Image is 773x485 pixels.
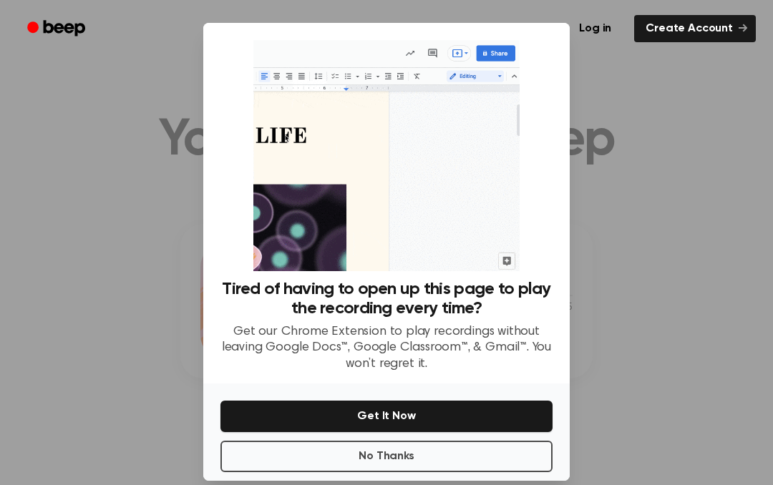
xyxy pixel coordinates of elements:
[220,280,553,318] h3: Tired of having to open up this page to play the recording every time?
[220,441,553,472] button: No Thanks
[634,15,756,42] a: Create Account
[565,12,626,45] a: Log in
[17,15,98,43] a: Beep
[220,324,553,373] p: Get our Chrome Extension to play recordings without leaving Google Docs™, Google Classroom™, & Gm...
[253,40,519,271] img: Beep extension in action
[220,401,553,432] button: Get It Now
